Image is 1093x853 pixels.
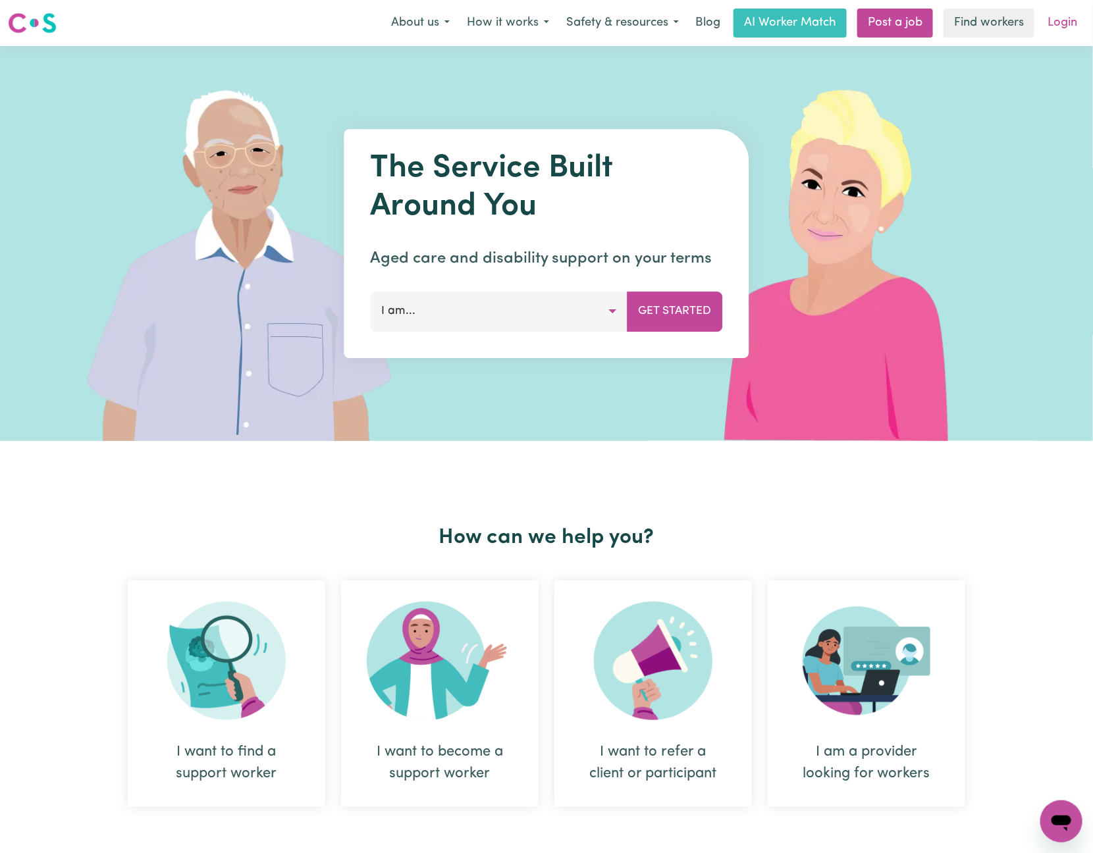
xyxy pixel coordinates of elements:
button: I am... [371,292,628,331]
a: Careseekers logo [8,8,57,38]
a: Blog [687,9,728,38]
button: Get Started [627,292,723,331]
h2: How can we help you? [120,525,973,550]
div: I want to become a support worker [373,741,507,785]
img: Become Worker [367,602,513,720]
p: Aged care and disability support on your terms [371,247,723,271]
div: I am a provider looking for workers [768,581,965,807]
a: Post a job [857,9,933,38]
img: Careseekers logo [8,11,57,35]
button: How it works [458,9,558,37]
div: I want to become a support worker [341,581,539,807]
div: I want to find a support worker [128,581,325,807]
a: AI Worker Match [733,9,847,38]
button: About us [383,9,458,37]
button: Safety & resources [558,9,687,37]
h1: The Service Built Around You [371,150,723,226]
img: Search [167,602,286,720]
div: I want to refer a client or participant [554,581,752,807]
img: Refer [594,602,712,720]
div: I want to refer a client or participant [586,741,720,785]
img: Provider [803,602,930,720]
a: Find workers [944,9,1034,38]
div: I want to find a support worker [159,741,294,785]
iframe: Button to launch messaging window [1040,800,1082,842]
div: I am a provider looking for workers [799,741,934,785]
a: Login [1040,9,1085,38]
